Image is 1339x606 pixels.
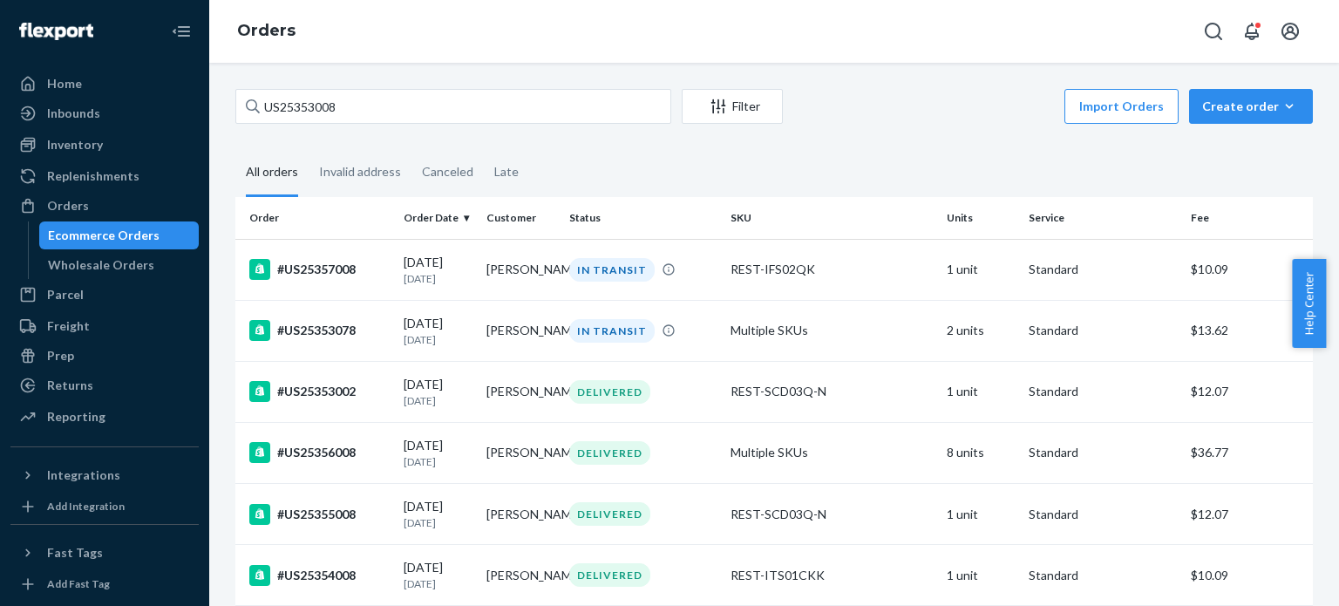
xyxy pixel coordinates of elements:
div: DELIVERED [569,441,650,465]
ol: breadcrumbs [223,6,309,57]
td: 1 unit [940,545,1023,606]
div: IN TRANSIT [569,258,655,282]
button: Import Orders [1064,89,1179,124]
a: Orders [237,21,296,40]
div: Reporting [47,408,105,426]
a: Replenishments [10,162,199,190]
div: DELIVERED [569,380,650,404]
th: Service [1022,197,1183,239]
div: Filter [683,98,782,115]
th: Fee [1184,197,1313,239]
div: #US25357008 [249,259,390,280]
th: Order [235,197,397,239]
div: #US25356008 [249,442,390,463]
div: REST-SCD03Q-N [731,383,932,400]
button: Create order [1189,89,1313,124]
td: 1 unit [940,239,1023,300]
div: #US25354008 [249,565,390,586]
div: DELIVERED [569,563,650,587]
div: Add Integration [47,499,125,514]
div: Inbounds [47,105,100,122]
td: 1 unit [940,361,1023,422]
th: Units [940,197,1023,239]
div: Ecommerce Orders [48,227,160,244]
div: Wholesale Orders [48,256,154,274]
a: Add Fast Tag [10,574,199,595]
td: [PERSON_NAME] [479,422,562,483]
button: Open account menu [1273,14,1308,49]
p: Standard [1029,322,1176,339]
div: Create order [1202,98,1300,115]
td: $12.07 [1184,361,1313,422]
p: [DATE] [404,515,472,530]
td: [PERSON_NAME] [479,361,562,422]
a: Inbounds [10,99,199,127]
div: #US25353078 [249,320,390,341]
td: $10.09 [1184,239,1313,300]
div: #US25353002 [249,381,390,402]
a: Returns [10,371,199,399]
div: Late [494,149,519,194]
td: $12.07 [1184,484,1313,545]
td: [PERSON_NAME] [479,545,562,606]
div: Invalid address [319,149,401,194]
div: IN TRANSIT [569,319,655,343]
p: Standard [1029,383,1176,400]
div: [DATE] [404,376,472,408]
a: Ecommerce Orders [39,221,200,249]
button: Close Navigation [164,14,199,49]
div: Integrations [47,466,120,484]
button: Integrations [10,461,199,489]
div: Prep [47,347,74,364]
div: Fast Tags [47,544,103,562]
p: Standard [1029,506,1176,523]
p: [DATE] [404,576,472,591]
p: [DATE] [404,271,472,286]
div: [DATE] [404,559,472,591]
div: Canceled [422,149,473,194]
p: Standard [1029,261,1176,278]
button: Help Center [1292,259,1326,348]
p: [DATE] [404,332,472,347]
div: [DATE] [404,437,472,469]
td: $13.62 [1184,300,1313,361]
div: REST-SCD03Q-N [731,506,932,523]
td: $36.77 [1184,422,1313,483]
a: Wholesale Orders [39,251,200,279]
th: SKU [724,197,939,239]
input: Search orders [235,89,671,124]
div: Replenishments [47,167,139,185]
p: [DATE] [404,393,472,408]
button: Open Search Box [1196,14,1231,49]
div: Customer [486,210,555,225]
td: [PERSON_NAME] [479,239,562,300]
a: Inventory [10,131,199,159]
th: Status [562,197,724,239]
div: Parcel [47,286,84,303]
img: Flexport logo [19,23,93,40]
td: Multiple SKUs [724,422,939,483]
a: Prep [10,342,199,370]
a: Orders [10,192,199,220]
div: DELIVERED [569,502,650,526]
div: All orders [246,149,298,197]
div: Add Fast Tag [47,576,110,591]
td: [PERSON_NAME] [479,300,562,361]
td: [PERSON_NAME] [479,484,562,545]
div: [DATE] [404,254,472,286]
div: Orders [47,197,89,214]
div: Home [47,75,82,92]
p: Standard [1029,567,1176,584]
div: #US25355008 [249,504,390,525]
div: REST-ITS01CKK [731,567,932,584]
div: Freight [47,317,90,335]
div: REST-IFS02QK [731,261,932,278]
button: Fast Tags [10,539,199,567]
th: Order Date [397,197,479,239]
button: Filter [682,89,783,124]
p: [DATE] [404,454,472,469]
td: $10.09 [1184,545,1313,606]
td: 8 units [940,422,1023,483]
td: 1 unit [940,484,1023,545]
